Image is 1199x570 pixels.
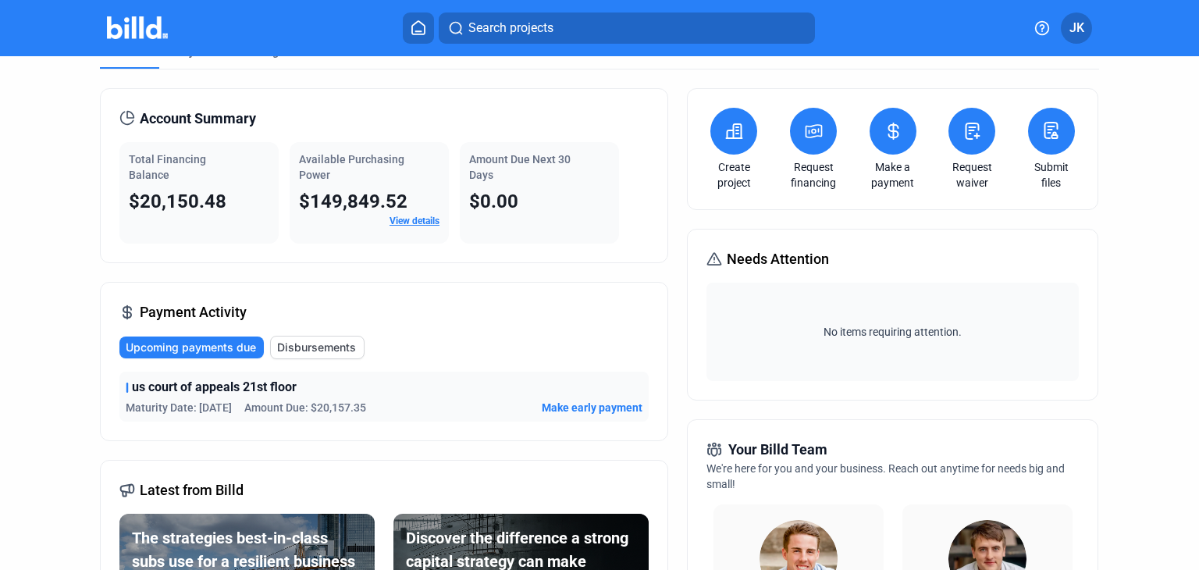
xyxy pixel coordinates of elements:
[126,400,232,415] span: Maturity Date: [DATE]
[786,159,841,191] a: Request financing
[439,12,815,44] button: Search projects
[866,159,920,191] a: Make a payment
[270,336,365,359] button: Disbursements
[706,462,1065,490] span: We're here for you and your business. Reach out anytime for needs big and small!
[244,400,366,415] span: Amount Due: $20,157.35
[140,108,256,130] span: Account Summary
[299,191,407,212] span: $149,849.52
[469,191,518,212] span: $0.00
[119,337,264,358] button: Upcoming payments due
[277,340,356,355] span: Disbursements
[1024,159,1079,191] a: Submit files
[126,340,256,355] span: Upcoming payments due
[129,153,206,181] span: Total Financing Balance
[299,153,404,181] span: Available Purchasing Power
[390,216,439,226] a: View details
[469,153,571,181] span: Amount Due Next 30 Days
[945,159,999,191] a: Request waiver
[728,439,827,461] span: Your Billd Team
[1069,19,1084,37] span: JK
[1061,12,1092,44] button: JK
[542,400,642,415] button: Make early payment
[107,16,169,39] img: Billd Company Logo
[706,159,761,191] a: Create project
[129,191,226,212] span: $20,150.48
[727,248,829,270] span: Needs Attention
[140,479,244,501] span: Latest from Billd
[132,378,297,397] span: us court of appeals 21st floor
[468,19,553,37] span: Search projects
[140,301,247,323] span: Payment Activity
[713,324,1072,340] span: No items requiring attention.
